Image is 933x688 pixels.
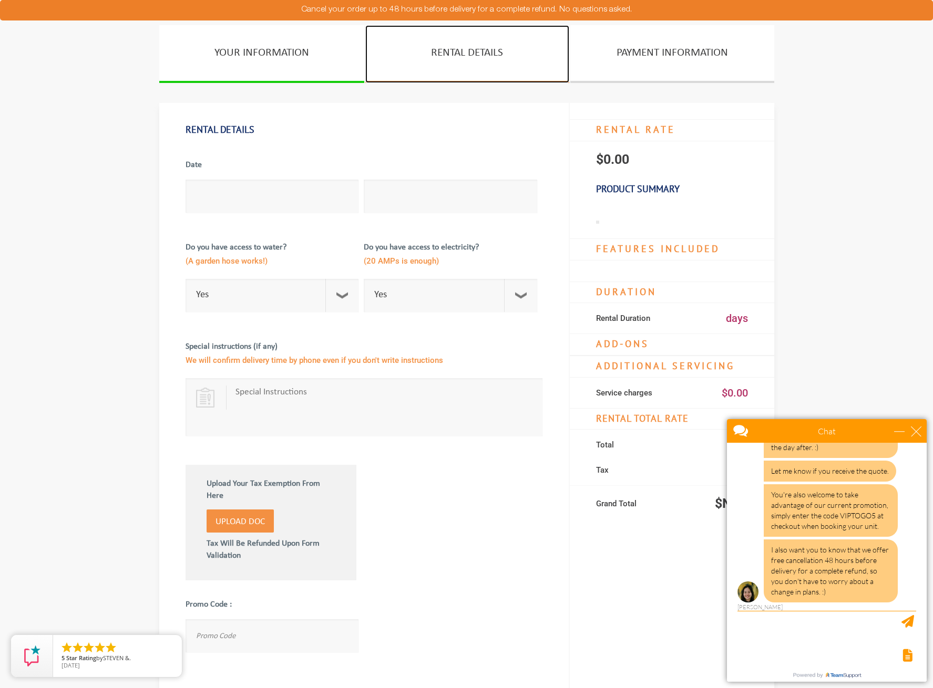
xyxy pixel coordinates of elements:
[672,460,748,480] div: $
[207,533,336,562] label: Tax Will Be Refunded Upon Form Validation
[364,254,537,271] span: (20 AMPs is enough)
[61,661,80,669] span: [DATE]
[66,654,96,662] span: Star Rating
[186,254,359,271] span: (A garden hose works!)
[570,25,774,83] a: PAYMENT INFORMATION
[186,353,542,370] span: We will confirm delivery time by phone even if you don't write instructions
[596,460,672,480] div: Tax
[570,119,774,141] h4: RENTAL RATE
[71,641,84,654] li: 
[570,333,774,356] h4: Add-Ons
[672,383,748,403] div: $0.00
[61,654,65,662] span: 5
[596,494,672,514] div: Grand Total
[364,242,537,276] label: Do you have access to electricity?
[207,478,336,507] label: Upload Your Tax Exemption From Here
[159,25,364,83] a: YOUR INFORMATION
[596,435,672,455] div: Total
[186,159,359,177] label: Date
[186,341,542,376] label: Special instructions (if any)
[672,308,748,328] div: days
[94,641,106,654] li: 
[61,655,173,662] span: by
[570,141,774,178] p: $0.00
[103,654,131,662] span: STEVEN &.
[216,517,265,526] span: Upload Doc
[672,494,748,514] div: $NaN
[596,308,672,328] div: Rental Duration
[570,408,774,430] h4: RENTAL Total RATE
[721,413,933,688] iframe: Live Chat Box
[22,645,43,666] img: Review Rating
[570,238,774,260] h4: Features Included
[83,641,95,654] li: 
[570,356,774,378] h4: Additional Servicing
[596,383,672,403] div: Service charges
[60,641,73,654] li: 
[570,282,774,304] h4: Duration
[186,119,542,141] h1: Rental Details
[365,25,569,83] a: RENTAL DETAILS
[672,435,748,455] div: $
[570,178,774,200] h3: Product Summary
[105,641,117,654] li: 
[186,242,359,276] label: Do you have access to water?
[186,619,359,652] input: Promo Code
[186,599,359,617] label: Promo Code :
